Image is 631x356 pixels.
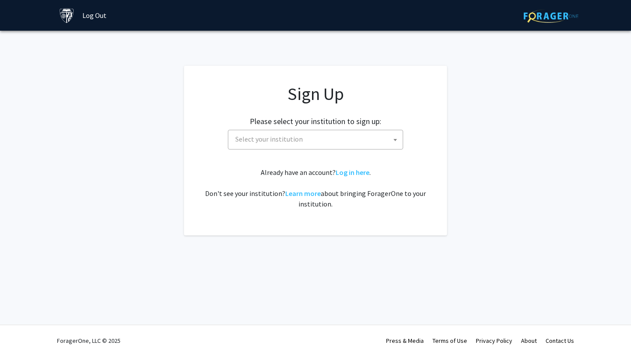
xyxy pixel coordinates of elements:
a: Log in here [336,168,369,177]
span: Select your institution [232,130,403,148]
a: Learn more about bringing ForagerOne to your institution [285,189,321,198]
img: ForagerOne Logo [524,9,578,23]
a: About [521,337,537,345]
a: Terms of Use [432,337,467,345]
div: Already have an account? . Don't see your institution? about bringing ForagerOne to your institut... [202,167,429,209]
div: ForagerOne, LLC © 2025 [57,325,121,356]
img: Johns Hopkins University Logo [59,8,74,23]
a: Press & Media [386,337,424,345]
span: Select your institution [235,135,303,143]
span: Select your institution [228,130,403,150]
a: Contact Us [546,337,574,345]
h2: Please select your institution to sign up: [250,117,381,126]
a: Privacy Policy [476,337,512,345]
h1: Sign Up [202,83,429,104]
